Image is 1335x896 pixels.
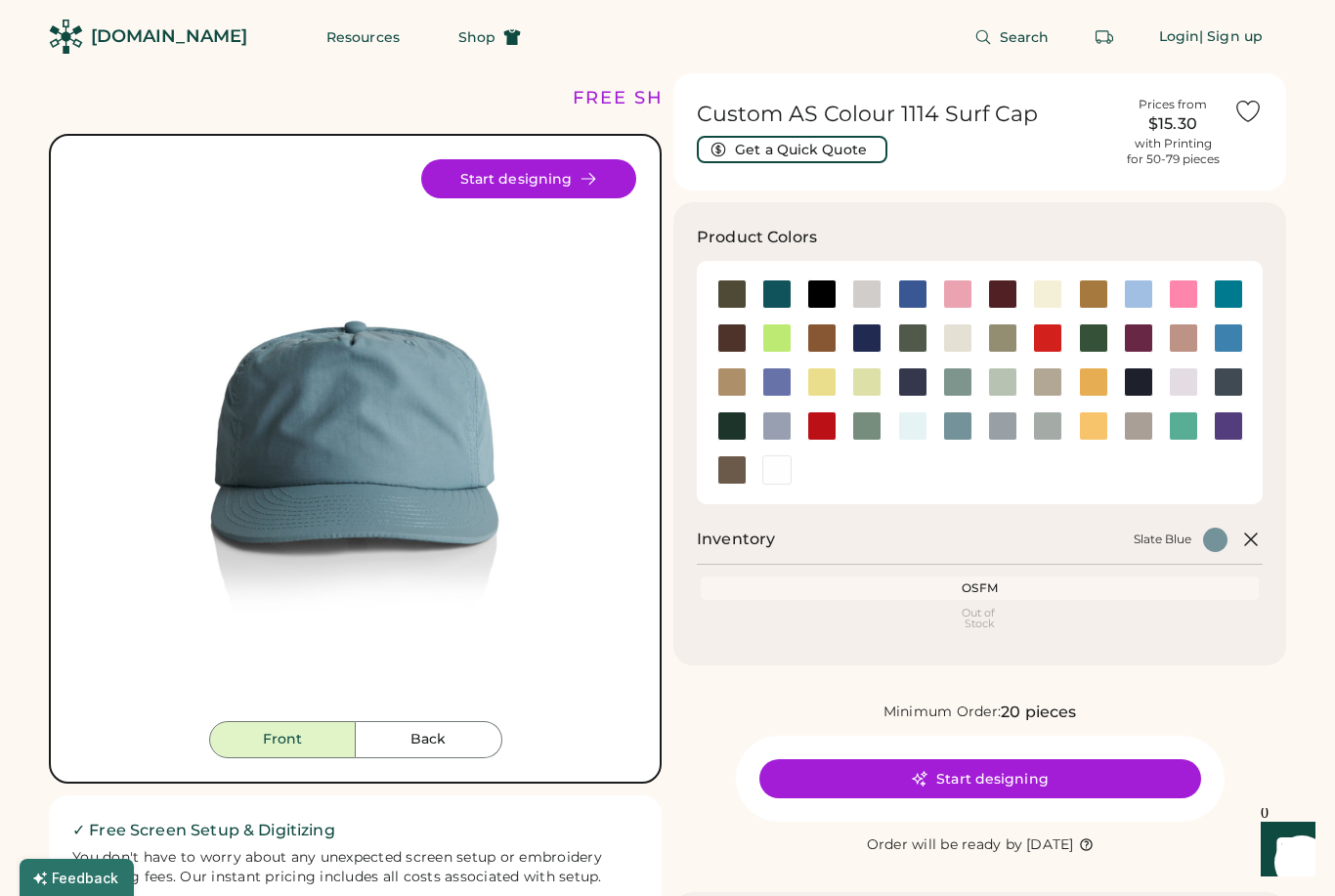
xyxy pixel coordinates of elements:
span: Search [1000,30,1050,44]
iframe: Front Chat [1242,808,1326,892]
div: Minimum Order: [883,703,1002,722]
div: $15.30 [1124,112,1222,136]
div: [DOMAIN_NAME] [91,24,247,49]
h1: Custom AS Colour 1114 Surf Cap [697,101,1112,128]
div: Prices from [1139,97,1207,112]
button: Get a Quick Quote [697,136,887,163]
div: Login [1159,27,1200,47]
h2: ✓ Free Screen Setup & Digitizing [72,819,638,842]
button: Start designing [759,759,1201,798]
button: Retrieve an order [1085,18,1124,57]
button: Start designing [421,159,636,198]
button: Resources [303,18,423,57]
button: Shop [435,18,544,57]
h2: Inventory [697,528,775,551]
img: Rendered Logo - Screens [49,20,83,54]
button: Front [209,721,356,758]
div: 20 pieces [1001,701,1076,724]
div: | Sign up [1199,27,1263,47]
div: FREE SHIPPING [573,85,741,111]
img: 1114 - Slate Blue Front Image [74,159,636,721]
div: Slate Blue [1134,532,1191,547]
div: OSFM [705,580,1255,596]
div: You don't have to worry about any unexpected screen setup or embroidery digitizing fees. Our inst... [72,848,638,887]
h3: Product Colors [697,226,817,249]
button: Search [951,18,1073,57]
div: Order will be ready by [867,835,1023,855]
div: [DATE] [1026,835,1074,855]
span: Shop [458,30,495,44]
div: Out of Stock [705,608,1255,629]
div: 1114 Style Image [74,159,636,721]
div: with Printing for 50-79 pieces [1127,136,1220,167]
button: Back [356,721,502,758]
